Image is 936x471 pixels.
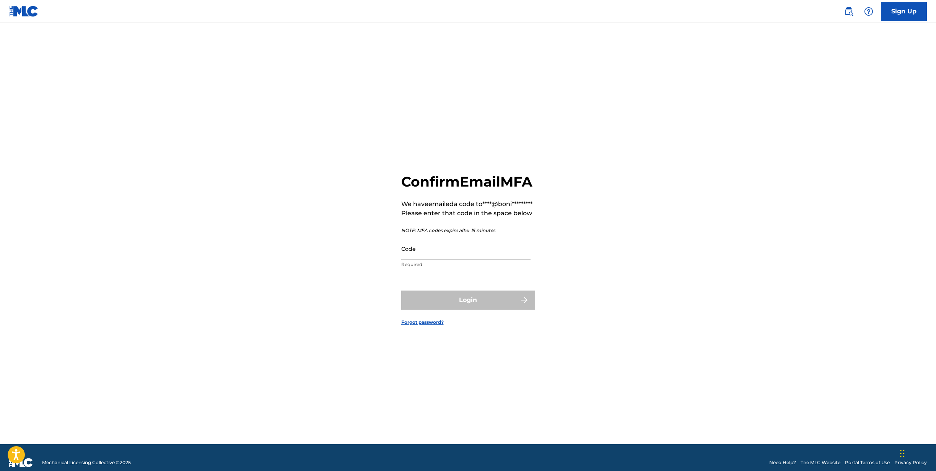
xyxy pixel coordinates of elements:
[401,319,444,326] a: Forgot password?
[915,326,936,389] iframe: Resource Center
[894,459,927,466] a: Privacy Policy
[841,4,856,19] a: Public Search
[801,459,840,466] a: The MLC Website
[401,227,532,234] p: NOTE: MFA codes expire after 15 minutes
[401,209,532,218] p: Please enter that code in the space below
[9,458,33,467] img: logo
[42,459,131,466] span: Mechanical Licensing Collective © 2025
[900,442,905,465] div: Drag
[845,459,890,466] a: Portal Terms of Use
[864,7,873,16] img: help
[9,6,39,17] img: MLC Logo
[401,173,532,190] h2: Confirm Email MFA
[401,261,531,268] p: Required
[881,2,927,21] a: Sign Up
[769,459,796,466] a: Need Help?
[861,4,876,19] div: Help
[844,7,853,16] img: search
[898,434,936,471] iframe: Chat Widget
